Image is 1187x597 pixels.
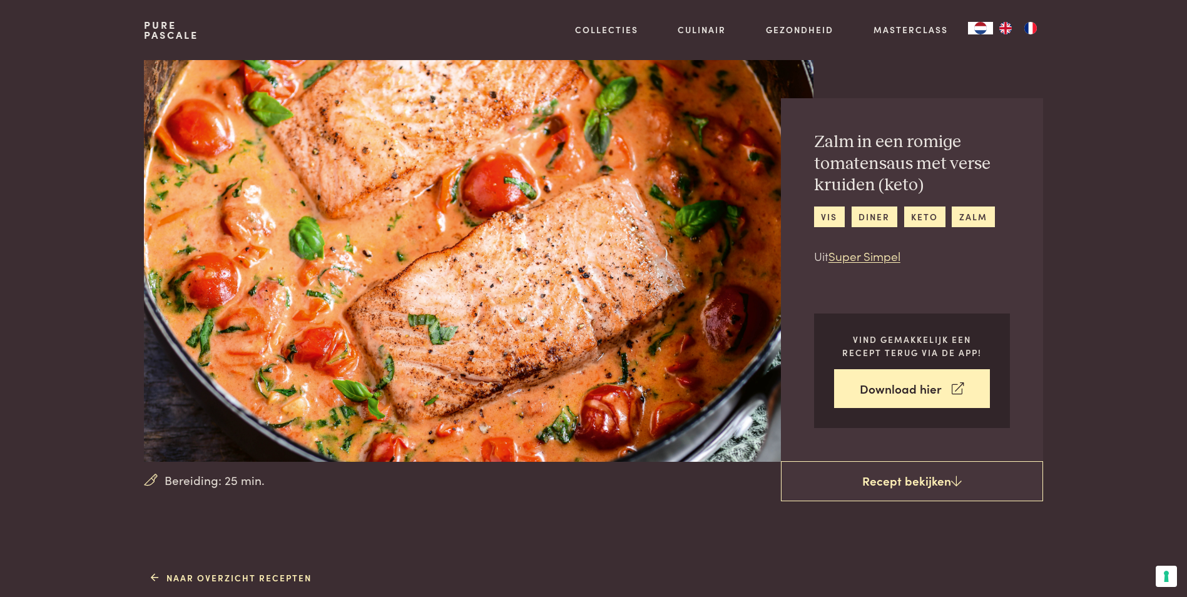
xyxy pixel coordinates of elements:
[814,131,1010,196] h2: Zalm in een romige tomatensaus met verse kruiden (keto)
[151,571,312,584] a: Naar overzicht recepten
[852,207,897,227] a: diner
[993,22,1043,34] ul: Language list
[968,22,1043,34] aside: Language selected: Nederlands
[828,247,900,264] a: Super Simpel
[904,207,945,227] a: keto
[968,22,993,34] div: Language
[968,22,993,34] a: NL
[952,207,994,227] a: zalm
[993,22,1018,34] a: EN
[834,333,990,359] p: Vind gemakkelijk een recept terug via de app!
[575,23,638,36] a: Collecties
[814,247,1010,265] p: Uit
[834,369,990,409] a: Download hier
[678,23,726,36] a: Culinair
[766,23,833,36] a: Gezondheid
[814,207,845,227] a: vis
[1156,566,1177,587] button: Uw voorkeuren voor toestemming voor trackingtechnologieën
[1018,22,1043,34] a: FR
[874,23,948,36] a: Masterclass
[165,471,265,489] span: Bereiding: 25 min.
[144,60,813,462] img: Zalm in een romige tomatensaus met verse kruiden (keto)
[781,461,1043,501] a: Recept bekijken
[144,20,198,40] a: PurePascale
